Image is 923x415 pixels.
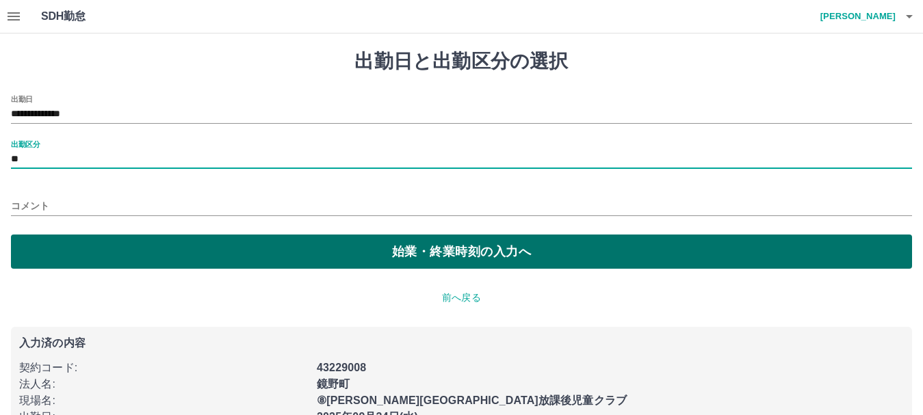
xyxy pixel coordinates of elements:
[11,235,912,269] button: 始業・終業時刻の入力へ
[11,94,33,104] label: 出勤日
[11,50,912,73] h1: 出勤日と出勤区分の選択
[11,291,912,305] p: 前へ戻る
[19,360,309,376] p: 契約コード :
[19,392,309,409] p: 現場名 :
[11,139,40,149] label: 出勤区分
[317,394,627,406] b: ⑧[PERSON_NAME][GEOGRAPHIC_DATA]放課後児童クラブ
[19,338,904,349] p: 入力済の内容
[317,362,366,373] b: 43229008
[317,378,350,390] b: 鏡野町
[19,376,309,392] p: 法人名 :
